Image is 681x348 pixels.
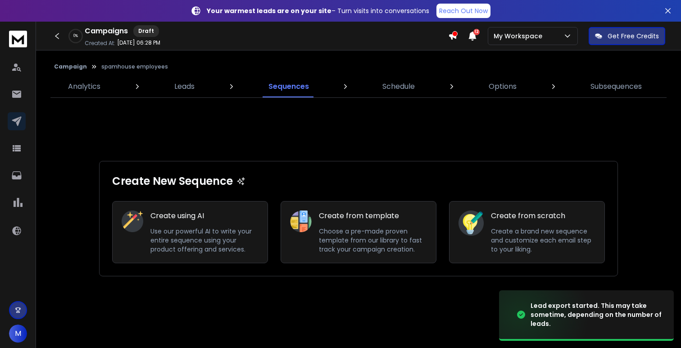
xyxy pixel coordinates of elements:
img: Create using AI [122,211,143,232]
a: Leads [169,76,200,97]
button: Campaign [54,63,87,70]
button: M [9,325,27,343]
p: spamhouse employees [101,63,168,70]
p: – Turn visits into conversations [207,6,429,15]
p: My Workspace [494,32,546,41]
img: image [499,288,589,342]
div: Lead export started. This may take sometime, depending on the number of leads. [531,301,663,328]
p: Schedule [382,81,415,92]
p: Get Free Credits [608,32,659,41]
h1: Create using AI [150,211,259,221]
p: Options [489,81,517,92]
button: Get Free Credits [589,27,665,45]
div: Draft [133,25,159,37]
p: Subsequences [590,81,642,92]
img: Create from scratch [459,211,484,236]
a: Reach Out Now [436,4,490,18]
a: Analytics [63,76,106,97]
strong: Your warmest leads are on your site [207,6,331,15]
h1: Campaigns [85,26,128,37]
span: 12 [473,29,480,35]
img: Create from template [290,211,312,232]
img: logo [9,31,27,47]
p: Analytics [68,81,100,92]
p: Reach Out Now [439,6,488,15]
h1: Create from scratch [491,211,595,221]
a: Options [483,76,522,97]
p: Choose a pre-made proven template from our library to fast track your campaign creation. [319,227,427,254]
p: Sequences [268,81,309,92]
a: Schedule [377,76,420,97]
p: Leads [174,81,195,92]
p: [DATE] 06:28 PM [117,39,160,46]
h1: Create New Sequence [112,174,605,188]
p: Use our powerful AI to write your entire sequence using your product offering and services. [150,227,259,254]
p: Create a brand new sequence and customize each email step to your liking. [491,227,595,254]
a: Sequences [263,76,314,97]
p: Created At: [85,40,115,47]
h1: Create from template [319,211,427,221]
p: 0 % [73,33,78,39]
a: Subsequences [585,76,647,97]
